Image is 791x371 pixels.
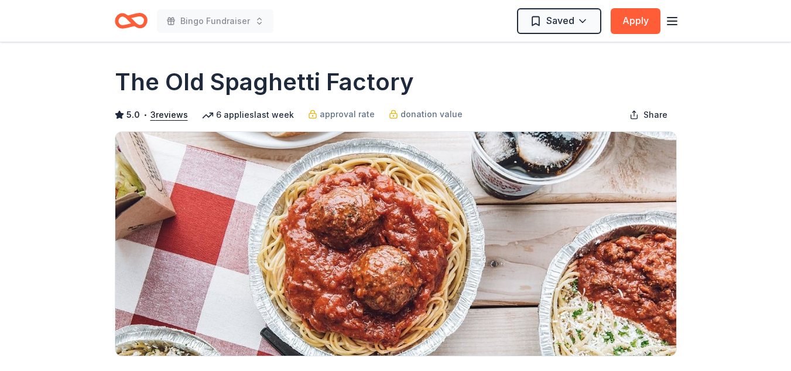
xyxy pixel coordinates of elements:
[546,13,574,28] span: Saved
[643,108,667,122] span: Share
[115,7,148,35] a: Home
[400,107,463,121] span: donation value
[202,108,294,122] div: 6 applies last week
[126,108,140,122] span: 5.0
[115,132,676,356] img: Image for The Old Spaghetti Factory
[157,9,273,33] button: Bingo Fundraiser
[320,107,375,121] span: approval rate
[180,14,250,28] span: Bingo Fundraiser
[150,108,188,122] button: 3reviews
[620,103,677,127] button: Share
[611,8,660,34] button: Apply
[115,66,414,98] h1: The Old Spaghetti Factory
[389,107,463,121] a: donation value
[143,110,147,120] span: •
[517,8,601,34] button: Saved
[308,107,375,121] a: approval rate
